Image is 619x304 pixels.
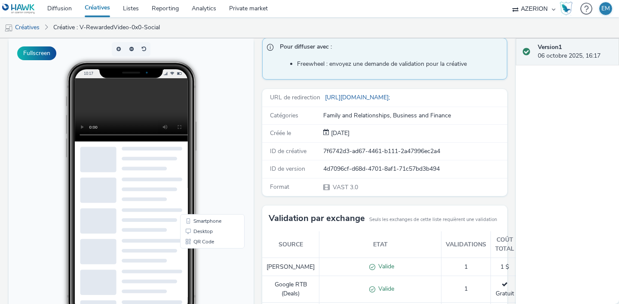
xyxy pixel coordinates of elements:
span: 1 $ [500,263,509,271]
span: URL de redirection [270,93,320,101]
span: Gratuit [496,280,514,297]
div: 4d7096cf-d68d-4701-8af1-71c57bd3b494 [323,165,506,173]
li: Smartphone [173,178,234,188]
img: undefined Logo [2,3,35,14]
a: Hawk Academy [560,2,576,15]
div: 06 octobre 2025, 16:17 [538,43,612,61]
span: Catégories [270,111,298,120]
div: EM [601,2,610,15]
span: 10:17 [75,33,85,38]
span: Desktop [185,191,204,196]
div: Création 06 octobre 2025, 16:17 [329,129,349,138]
span: Valide [375,262,394,270]
span: QR Code [185,201,205,206]
strong: Version 1 [538,43,562,51]
div: 7f6742d3-ad67-4461-b111-2a47996ec2a4 [323,147,506,156]
button: Fullscreen [17,46,56,60]
a: Créative : V-RewardedVideo-0x0-Social [49,17,164,38]
td: [PERSON_NAME] [262,258,319,276]
th: Coût total [491,231,519,258]
span: [DATE] [329,129,349,137]
span: Smartphone [185,181,213,186]
span: ID de créative [270,147,306,155]
td: Google RTB (Deals) [262,276,319,303]
li: Freewheel : envoyez une demande de validation pour la créative [297,60,503,68]
small: Seuls les exchanges de cette liste requièrent une validation [369,216,497,223]
img: mobile [4,24,13,32]
th: Validations [441,231,491,258]
span: ID de version [270,165,305,173]
li: Desktop [173,188,234,199]
span: VAST 3.0 [332,183,358,191]
span: 1 [464,263,468,271]
h3: Validation par exchange [269,212,365,225]
span: Format [270,183,289,191]
img: Hawk Academy [560,2,573,15]
li: QR Code [173,199,234,209]
span: Valide [375,285,394,293]
span: Créée le [270,129,291,137]
th: Source [262,231,319,258]
th: Etat [319,231,441,258]
span: Pour diffuser avec : [280,43,498,54]
div: Family and Relationships, Business and Finance [323,111,506,120]
a: [URL][DOMAIN_NAME]; [323,93,393,101]
span: 1 [464,285,468,293]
